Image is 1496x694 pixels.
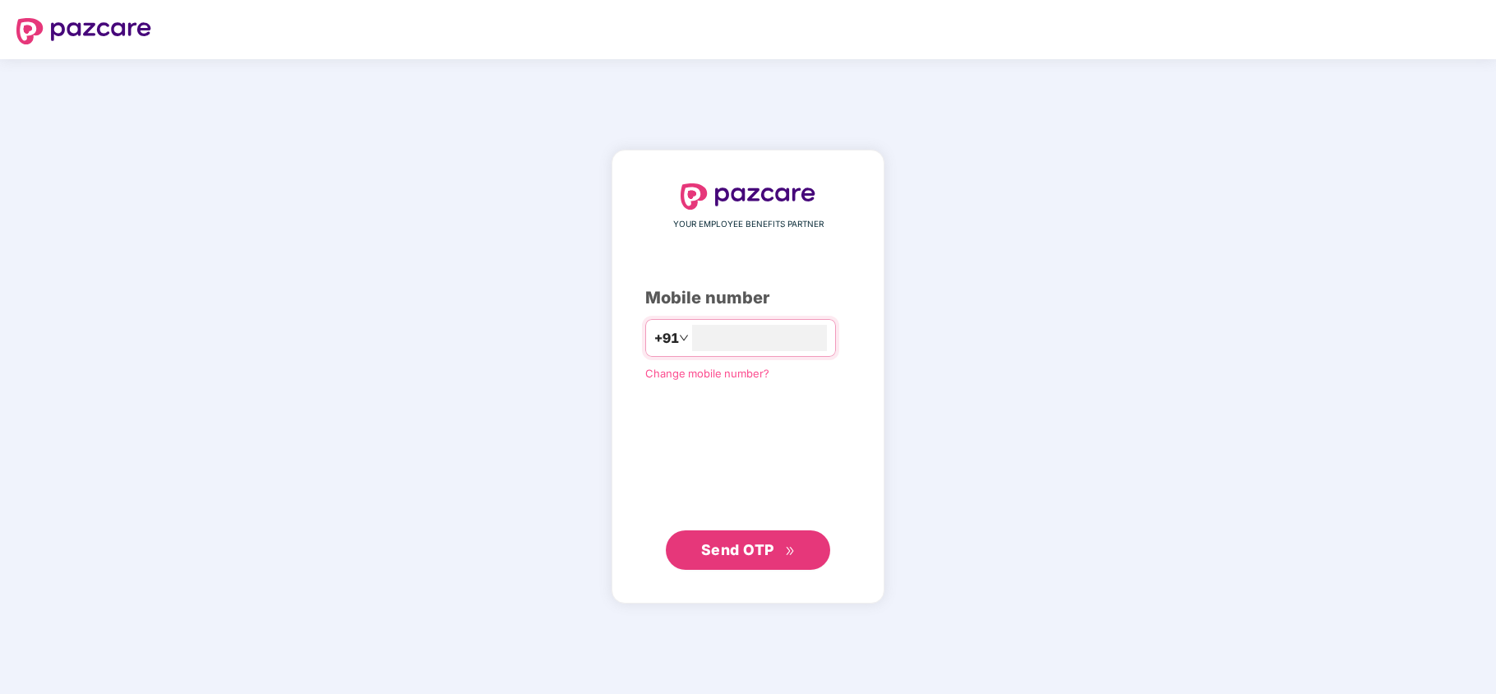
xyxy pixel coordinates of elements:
[16,18,151,44] img: logo
[645,285,851,311] div: Mobile number
[673,218,824,231] span: YOUR EMPLOYEE BENEFITS PARTNER
[679,333,689,343] span: down
[681,183,815,210] img: logo
[666,530,830,570] button: Send OTPdouble-right
[785,546,796,557] span: double-right
[654,328,679,349] span: +91
[701,541,774,558] span: Send OTP
[645,367,769,380] a: Change mobile number?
